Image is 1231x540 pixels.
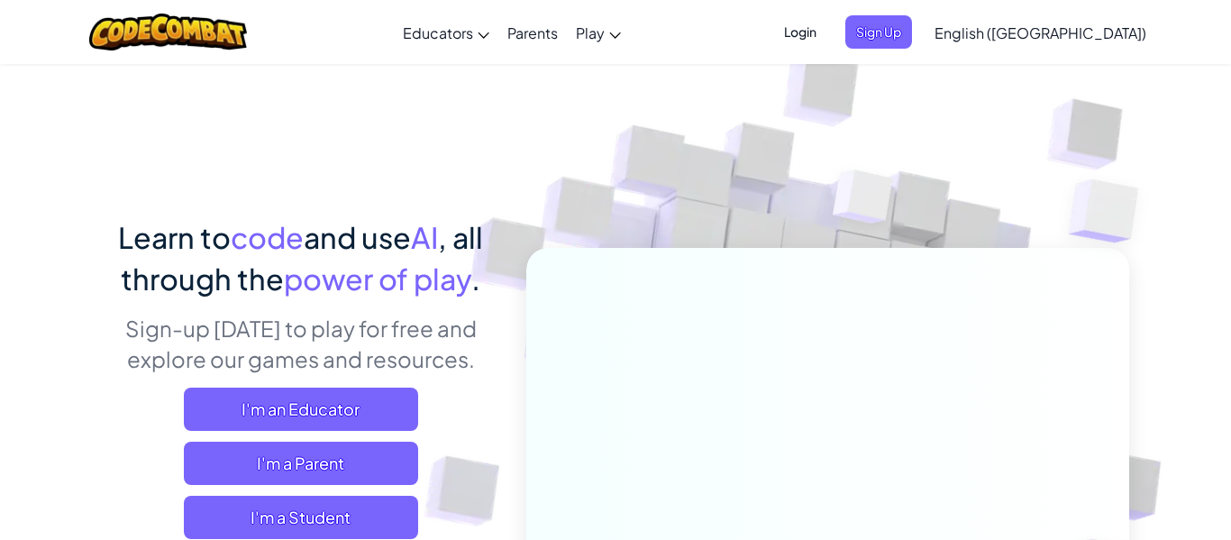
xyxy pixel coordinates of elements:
img: Overlap cubes [1033,135,1189,288]
p: Sign-up [DATE] to play for free and explore our games and resources. [102,313,499,374]
span: . [471,261,480,297]
span: English ([GEOGRAPHIC_DATA]) [935,23,1146,42]
span: Educators [403,23,473,42]
img: CodeCombat logo [89,14,247,50]
span: and use [304,219,411,255]
button: I'm a Student [184,496,418,539]
span: power of play [284,261,471,297]
button: Login [773,15,827,49]
span: code [231,219,304,255]
a: Play [567,8,630,57]
a: English ([GEOGRAPHIC_DATA]) [926,8,1155,57]
a: Educators [394,8,498,57]
span: AI [411,219,438,255]
span: Play [576,23,605,42]
button: Sign Up [845,15,912,49]
span: Learn to [118,219,231,255]
a: Parents [498,8,567,57]
a: I'm a Parent [184,442,418,485]
img: Overlap cubes [799,134,929,269]
a: I'm an Educator [184,388,418,431]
